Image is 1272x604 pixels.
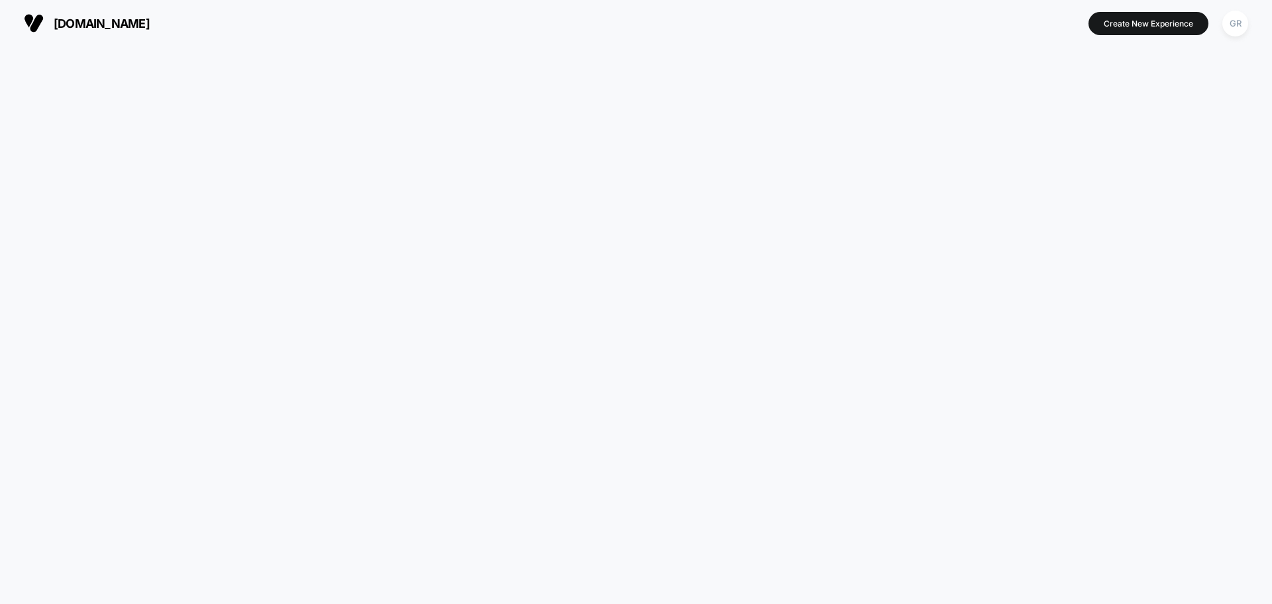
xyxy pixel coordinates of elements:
button: Create New Experience [1088,12,1208,35]
span: [DOMAIN_NAME] [54,17,150,30]
button: [DOMAIN_NAME] [20,13,154,34]
button: GR [1218,10,1252,37]
img: Visually logo [24,13,44,33]
div: GR [1222,11,1248,36]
